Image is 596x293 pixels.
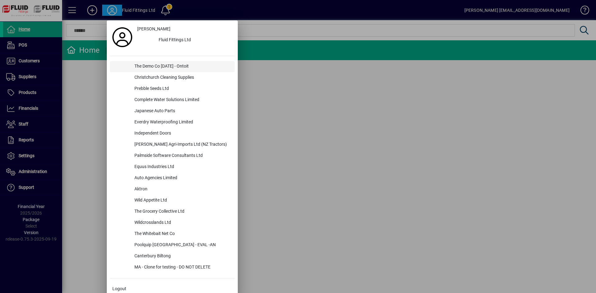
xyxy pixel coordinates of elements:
button: Everdry Waterproofing Limited [110,117,235,128]
div: Wildcrosslands Ltd [129,217,235,229]
div: Independent Doors [129,128,235,139]
button: Wild Appetite Ltd [110,195,235,206]
div: [PERSON_NAME] Agri-Imports Ltd (NZ Tractors) [129,139,235,150]
span: Logout [112,286,126,292]
button: Equus Industries Ltd [110,162,235,173]
button: Aktron [110,184,235,195]
button: [PERSON_NAME] Agri-Imports Ltd (NZ Tractors) [110,139,235,150]
a: [PERSON_NAME] [135,24,235,35]
div: Aktron [129,184,235,195]
div: Prebble Seeds Ltd [129,83,235,95]
div: The Grocery Collective Ltd [129,206,235,217]
button: Complete Water Solutions Limited [110,95,235,106]
div: The Whitebait Net Co [129,229,235,240]
div: Japanese Auto Parts [129,106,235,117]
button: Wildcrosslands Ltd [110,217,235,229]
button: Japanese Auto Parts [110,106,235,117]
button: MA - Clone for testing - DO NOT DELETE [110,262,235,273]
button: The Grocery Collective Ltd [110,206,235,217]
div: Complete Water Solutions Limited [129,95,235,106]
div: Equus Industries Ltd [129,162,235,173]
a: Profile [110,32,135,43]
button: Canterbury Biltong [110,251,235,262]
div: Christchurch Cleaning Supplies [129,72,235,83]
div: Palmside Software Consultants Ltd [129,150,235,162]
button: Palmside Software Consultants Ltd [110,150,235,162]
button: Independent Doors [110,128,235,139]
div: Everdry Waterproofing Limited [129,117,235,128]
button: The Whitebait Net Co [110,229,235,240]
button: The Demo Co [DATE] - Ontoit [110,61,235,72]
div: Canterbury Biltong [129,251,235,262]
div: Wild Appetite Ltd [129,195,235,206]
button: Christchurch Cleaning Supplies [110,72,235,83]
button: Fluid Fittings Ltd [135,35,235,46]
button: Auto Agencies Limited [110,173,235,184]
button: Prebble Seeds Ltd [110,83,235,95]
div: Poolquip [GEOGRAPHIC_DATA] - EVAL -AN [129,240,235,251]
div: The Demo Co [DATE] - Ontoit [129,61,235,72]
div: MA - Clone for testing - DO NOT DELETE [129,262,235,273]
span: [PERSON_NAME] [137,26,170,32]
button: Poolquip [GEOGRAPHIC_DATA] - EVAL -AN [110,240,235,251]
div: Fluid Fittings Ltd [154,35,235,46]
div: Auto Agencies Limited [129,173,235,184]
